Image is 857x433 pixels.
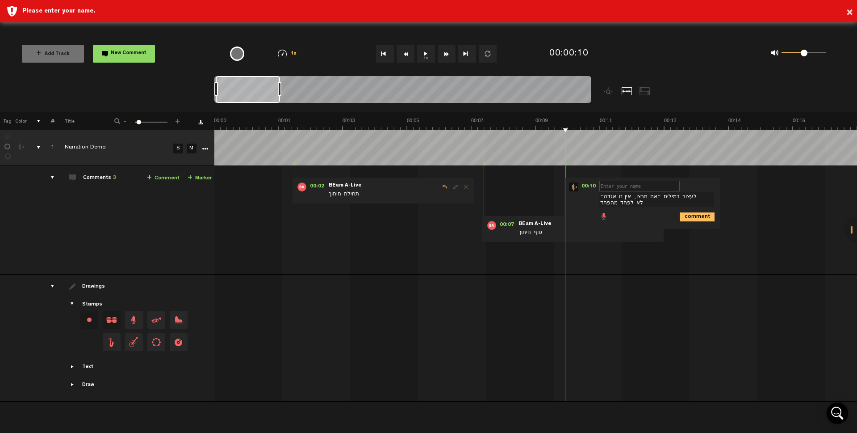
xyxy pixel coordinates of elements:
[65,144,181,153] div: Click to edit the title
[518,228,629,238] span: סוף חיתוך
[15,143,28,151] div: Change the color of the waveform
[69,381,76,388] span: Showcase draw menu
[201,144,209,152] a: More
[188,173,212,183] a: Marker
[80,311,98,329] div: Change stamp color.To change the color of an existing stamp, select the stamp on the right and th...
[147,311,165,329] span: Drag and drop a stamp
[170,333,188,351] span: Drag and drop a stamp
[230,47,244,61] div: {{ tooltip_message }}
[82,382,94,389] div: Draw
[439,184,450,190] span: Reply to comment
[103,311,121,329] span: Drag and drop a stamp
[170,311,188,329] span: Drag and drop a stamp
[36,50,41,57] span: +
[113,175,116,181] span: 3
[147,333,165,351] span: Drag and drop a stamp
[93,45,155,63] button: New Comment
[42,144,56,152] div: Click to change the order number
[680,212,687,220] span: comment
[328,190,439,200] span: תחילת חיתוך
[376,45,394,63] button: Go to beginning
[42,173,56,182] div: comments
[69,363,76,370] span: Showcase text
[173,144,183,153] a: S
[54,130,171,166] td: Click to edit the title Narration Demo
[496,221,518,230] span: 00:07
[27,130,41,166] td: comments, stamps & drawings
[22,7,850,16] div: Please enter your name.
[291,51,297,56] span: 1x
[121,117,129,123] span: -
[518,221,552,227] span: BEam A-Live
[125,333,143,351] span: Drag and drop a stamp
[569,183,578,191] img: star-track.png
[147,173,180,183] a: Comment
[187,144,196,153] a: M
[297,183,306,191] img: letters
[41,130,54,166] td: Click to change the order number 1
[549,47,589,60] div: 00:00:10
[28,143,42,152] div: comments, stamps & drawings
[13,112,27,130] th: Color
[680,212,715,221] i: comment
[578,183,599,191] span: 00:10
[438,45,456,63] button: Fast Forward
[13,130,27,166] td: Change the color of the waveform
[397,45,414,63] button: Rewind
[111,51,146,56] span: New Comment
[450,184,461,190] span: Edit comment
[479,45,497,63] button: Loop
[42,282,56,291] div: drawings
[487,221,496,230] img: letters
[54,112,102,130] th: Title
[458,45,476,63] button: Go to end
[198,120,203,124] a: Download comments
[82,301,102,309] div: Stamps
[599,181,680,191] input: Enter your name
[264,50,310,57] div: 1x
[125,311,143,329] span: Drag and drop a stamp
[41,112,54,130] th: #
[278,50,287,57] img: speedometer.svg
[188,174,192,182] span: +
[36,52,70,57] span: Add Track
[827,403,848,424] div: Open Intercom Messenger
[147,174,152,182] span: +
[22,45,84,63] button: +Add Track
[328,183,363,189] span: BEam A-Live
[306,183,328,191] span: 00:02
[174,117,181,123] span: +
[69,301,76,308] span: Showcase stamps
[103,333,121,351] span: Drag and drop a stamp
[82,283,107,291] div: Drawings
[417,45,435,63] button: 1x
[461,184,472,190] span: Delete comment
[41,166,54,275] td: comments
[41,275,54,402] td: drawings
[83,174,116,182] div: Comments
[846,4,853,22] button: ×
[82,364,93,371] div: Text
